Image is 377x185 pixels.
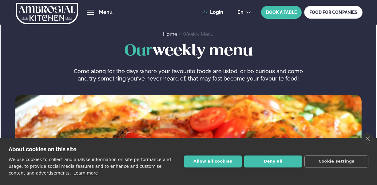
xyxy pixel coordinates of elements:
span: en [237,10,244,15]
a: Weekly Menu [183,31,214,37]
button: en [232,10,256,15]
a: close [363,133,373,144]
a: Learn more [73,171,98,175]
button: Cookie settings [304,155,368,167]
span: / [178,31,183,37]
button: Allow all cookies [184,155,242,167]
p: Come along for the days where your favourite foods are listed, or be curious and come and try som... [72,68,305,82]
a: Login [203,10,223,15]
a: FOOD FOR COMPANIES [304,6,363,19]
button: BOOK A TABLE [261,6,302,19]
h1: weekly menu [15,43,361,60]
strong: About cookies on this site [9,146,77,152]
a: Home [163,31,177,37]
img: logo [16,1,78,26]
button: hamburger [87,9,94,16]
p: We use cookies to collect and analyse information on site performance and usage, to provide socia... [9,157,171,175]
span: Our [125,44,153,59]
button: Deny all [244,155,302,167]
